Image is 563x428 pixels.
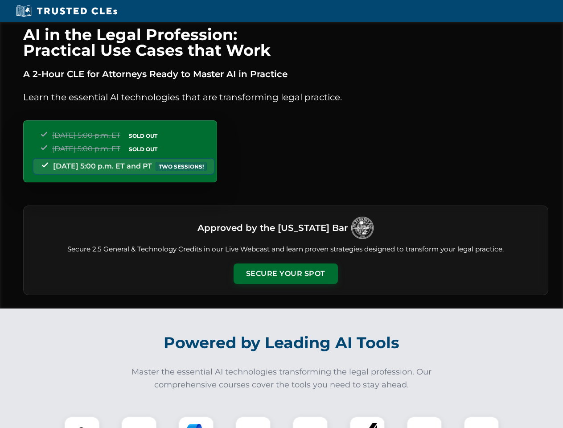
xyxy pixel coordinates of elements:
img: Trusted CLEs [13,4,120,18]
h3: Approved by the [US_STATE] Bar [197,220,348,236]
p: A 2-Hour CLE for Attorneys Ready to Master AI in Practice [23,67,548,81]
span: [DATE] 5:00 p.m. ET [52,131,120,140]
p: Learn the essential AI technologies that are transforming legal practice. [23,90,548,104]
span: SOLD OUT [126,131,160,140]
h2: Powered by Leading AI Tools [35,327,529,358]
img: Logo [351,217,374,239]
p: Master the essential AI technologies transforming the legal profession. Our comprehensive courses... [126,366,438,391]
button: Secure Your Spot [234,263,338,284]
h1: AI in the Legal Profession: Practical Use Cases that Work [23,27,548,58]
span: [DATE] 5:00 p.m. ET [52,144,120,153]
p: Secure 2.5 General & Technology Credits in our Live Webcast and learn proven strategies designed ... [34,244,537,255]
span: SOLD OUT [126,144,160,154]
